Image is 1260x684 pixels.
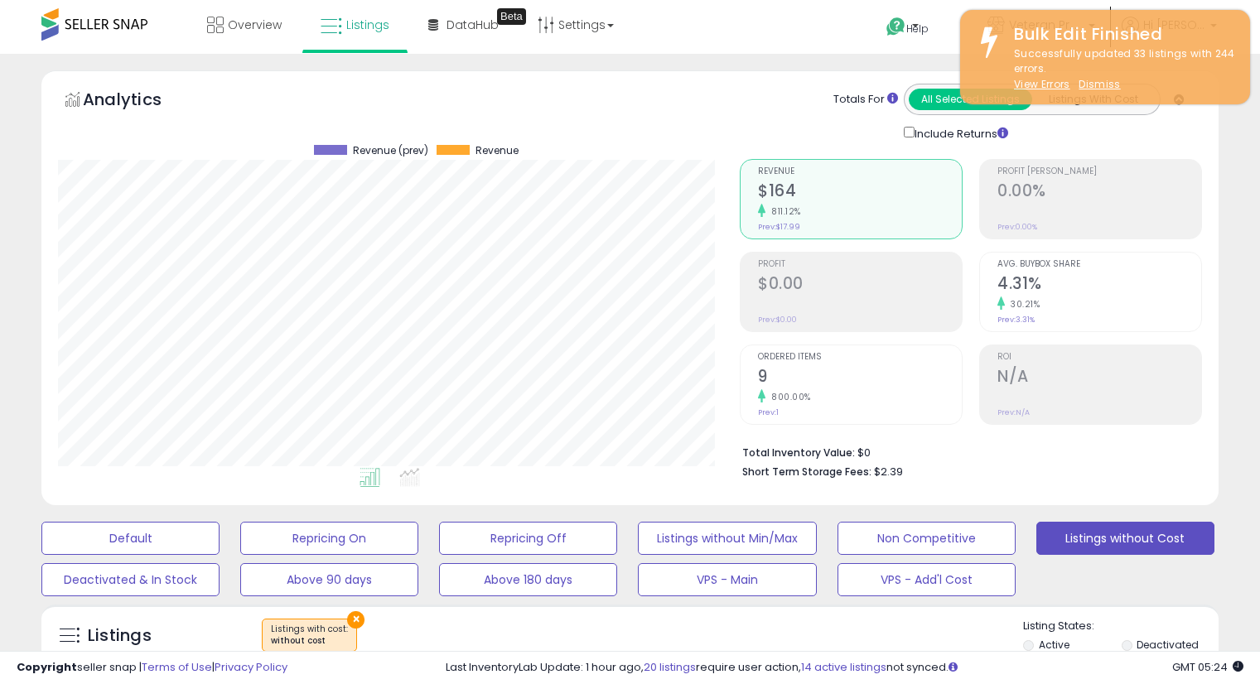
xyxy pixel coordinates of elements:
[997,353,1201,362] span: ROI
[838,522,1016,555] button: Non Competitive
[997,274,1201,296] h2: 4.31%
[638,522,816,555] button: Listings without Min/Max
[758,260,962,269] span: Profit
[758,274,962,296] h2: $0.00
[240,563,418,596] button: Above 90 days
[228,17,282,33] span: Overview
[271,635,348,647] div: without cost
[758,367,962,389] h2: 9
[439,563,617,596] button: Above 180 days
[997,407,1030,417] small: Prev: N/A
[346,17,389,33] span: Listings
[1036,522,1214,555] button: Listings without Cost
[446,660,1243,676] div: Last InventoryLab Update: 1 hour ago, require user action, not synced.
[997,367,1201,389] h2: N/A
[891,123,1028,142] div: Include Returns
[1002,22,1238,46] div: Bulk Edit Finished
[742,465,871,479] b: Short Term Storage Fees:
[758,167,962,176] span: Revenue
[1172,659,1243,675] span: 2025-09-10 05:24 GMT
[765,205,801,218] small: 811.12%
[874,464,903,479] span: $2.39
[497,8,526,25] div: Tooltip anchor
[476,145,519,157] span: Revenue
[742,441,1190,461] li: $0
[41,522,220,555] button: Default
[909,89,1032,110] button: All Selected Listings
[1079,77,1120,91] u: Dismiss
[873,4,961,54] a: Help
[240,522,418,555] button: Repricing On
[644,659,696,675] a: 20 listings
[997,260,1201,269] span: Avg. Buybox Share
[758,315,797,325] small: Prev: $0.00
[801,659,886,675] a: 14 active listings
[758,353,962,362] span: Ordered Items
[353,145,428,157] span: Revenue (prev)
[1002,46,1238,93] div: Successfully updated 33 listings with 244 errors.
[758,222,800,232] small: Prev: $17.99
[997,181,1201,204] h2: 0.00%
[997,315,1035,325] small: Prev: 3.31%
[142,659,212,675] a: Terms of Use
[347,611,364,629] button: ×
[447,17,499,33] span: DataHub
[638,563,816,596] button: VPS - Main
[1005,298,1040,311] small: 30.21%
[758,407,779,417] small: Prev: 1
[17,660,287,676] div: seller snap | |
[758,181,962,204] h2: $164
[1023,619,1219,634] p: Listing States:
[997,167,1201,176] span: Profit [PERSON_NAME]
[886,17,906,37] i: Get Help
[41,563,220,596] button: Deactivated & In Stock
[833,92,898,108] div: Totals For
[88,624,152,648] h5: Listings
[83,88,194,115] h5: Analytics
[1014,77,1070,91] a: View Errors
[838,563,1016,596] button: VPS - Add'l Cost
[742,446,855,460] b: Total Inventory Value:
[17,659,77,675] strong: Copyright
[765,391,811,403] small: 800.00%
[271,623,348,648] span: Listings with cost :
[906,22,929,36] span: Help
[997,222,1037,232] small: Prev: 0.00%
[439,522,617,555] button: Repricing Off
[215,659,287,675] a: Privacy Policy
